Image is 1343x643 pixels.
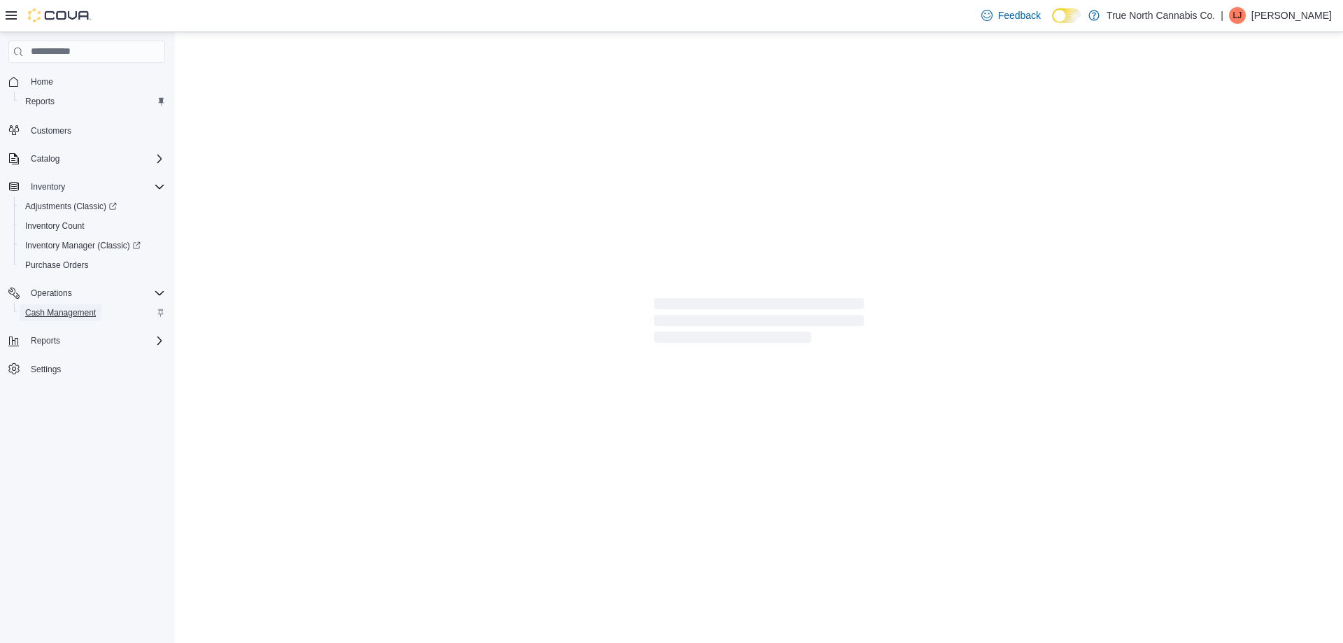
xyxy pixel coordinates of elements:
div: Liv Jones [1229,7,1246,24]
button: Reports [14,92,171,111]
span: Loading [654,301,864,346]
span: Home [25,73,165,90]
button: Inventory Count [14,216,171,236]
span: Customers [25,121,165,139]
a: Purchase Orders [20,257,94,274]
input: Dark Mode [1052,8,1081,23]
a: Inventory Manager (Classic) [14,236,171,255]
span: Inventory Manager (Classic) [20,237,165,254]
span: Operations [31,288,72,299]
span: Settings [31,364,61,375]
span: Inventory [31,181,65,192]
a: Settings [25,361,66,378]
span: Adjustments (Classic) [25,201,117,212]
span: Operations [25,285,165,302]
span: Purchase Orders [25,260,89,271]
a: Reports [20,93,60,110]
span: Inventory Manager (Classic) [25,240,141,251]
span: Catalog [31,153,59,164]
nav: Complex example [8,66,165,416]
img: Cova [28,8,91,22]
span: Reports [25,332,165,349]
button: Operations [3,283,171,303]
span: Cash Management [20,304,165,321]
span: Purchase Orders [20,257,165,274]
button: Purchase Orders [14,255,171,275]
span: Reports [20,93,165,110]
a: Customers [25,122,77,139]
p: [PERSON_NAME] [1251,7,1332,24]
p: True North Cannabis Co. [1107,7,1215,24]
button: Catalog [25,150,65,167]
a: Home [25,73,59,90]
a: Feedback [976,1,1046,29]
span: Inventory [25,178,165,195]
a: Cash Management [20,304,101,321]
a: Adjustments (Classic) [14,197,171,216]
a: Inventory Manager (Classic) [20,237,146,254]
button: Operations [25,285,78,302]
span: Inventory Count [20,218,165,234]
span: Reports [31,335,60,346]
button: Reports [25,332,66,349]
span: Catalog [25,150,165,167]
span: Home [31,76,53,87]
span: Adjustments (Classic) [20,198,165,215]
button: Inventory [3,177,171,197]
button: Settings [3,359,171,379]
span: Settings [25,360,165,378]
button: Home [3,71,171,92]
button: Cash Management [14,303,171,323]
p: | [1221,7,1223,24]
span: Customers [31,125,71,136]
span: Cash Management [25,307,96,318]
span: LJ [1233,7,1242,24]
span: Feedback [998,8,1041,22]
a: Inventory Count [20,218,90,234]
button: Customers [3,120,171,140]
span: Reports [25,96,55,107]
button: Reports [3,331,171,351]
button: Inventory [25,178,71,195]
button: Catalog [3,149,171,169]
a: Adjustments (Classic) [20,198,122,215]
span: Inventory Count [25,220,85,232]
